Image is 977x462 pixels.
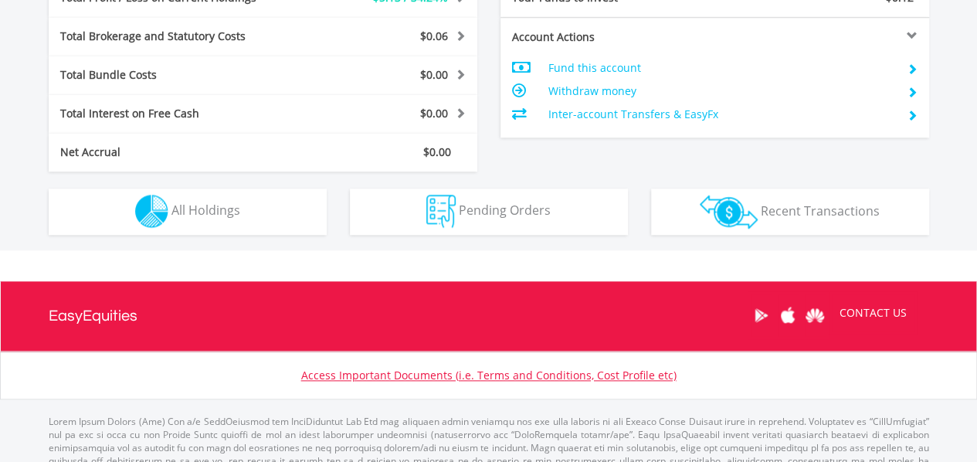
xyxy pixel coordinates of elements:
[135,195,168,228] img: holdings-wht.png
[548,56,894,80] td: Fund this account
[49,189,327,235] button: All Holdings
[548,103,894,126] td: Inter-account Transfers & EasyFx
[49,281,137,351] a: EasyEquities
[49,67,299,83] div: Total Bundle Costs
[350,189,628,235] button: Pending Orders
[301,368,677,382] a: Access Important Documents (i.e. Terms and Conditions, Cost Profile etc)
[829,291,918,335] a: CONTACT US
[775,291,802,339] a: Apple
[49,106,299,121] div: Total Interest on Free Cash
[802,291,829,339] a: Huawei
[171,202,240,219] span: All Holdings
[420,67,448,82] span: $0.00
[651,189,929,235] button: Recent Transactions
[761,202,880,219] span: Recent Transactions
[49,29,299,44] div: Total Brokerage and Statutory Costs
[426,195,456,228] img: pending_instructions-wht.png
[748,291,775,339] a: Google Play
[420,106,448,121] span: $0.00
[500,29,715,45] div: Account Actions
[420,29,448,43] span: $0.06
[548,80,894,103] td: Withdraw money
[423,144,451,159] span: $0.00
[459,202,551,219] span: Pending Orders
[49,144,299,160] div: Net Accrual
[700,195,758,229] img: transactions-zar-wht.png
